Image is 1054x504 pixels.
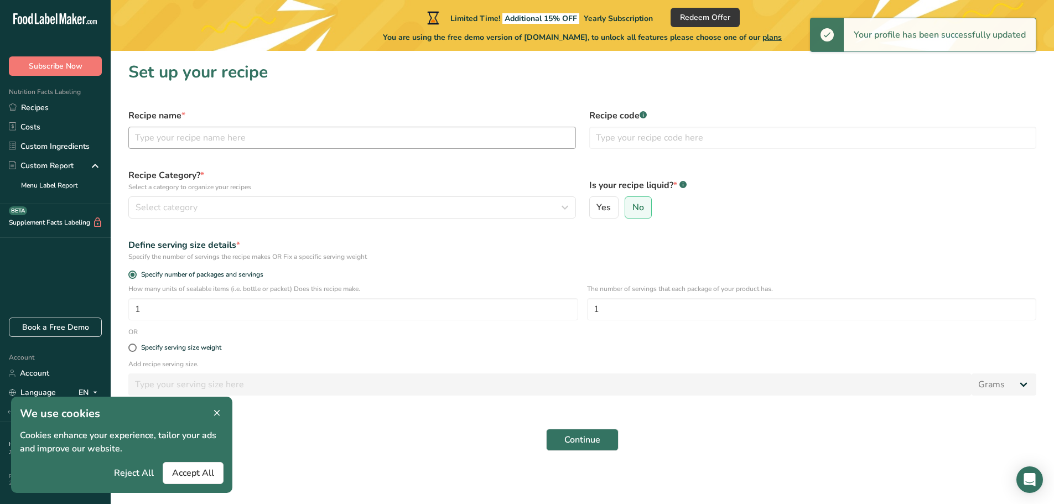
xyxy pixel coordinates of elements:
input: Type your recipe name here [128,127,576,149]
button: Select category [128,196,576,219]
input: Type your recipe code here [589,127,1037,149]
span: Yes [596,202,611,213]
p: Cookies enhance your experience, tailor your ads and improve our website. [20,429,224,455]
p: The number of servings that each package of your product has. [587,284,1037,294]
button: Redeem Offer [671,8,740,27]
span: Redeem Offer [680,12,730,23]
span: You are using the free demo version of [DOMAIN_NAME], to unlock all features please choose one of... [383,32,782,43]
label: Recipe Category? [128,169,576,192]
div: Define serving size details [128,238,1036,252]
span: No [632,202,644,213]
div: Custom Report [9,160,74,172]
span: plans [762,32,782,43]
p: Select a category to organize your recipes [128,182,576,192]
a: Language [9,383,56,402]
h1: We use cookies [20,406,224,422]
label: Recipe code [589,109,1037,122]
div: OR [122,327,144,337]
div: Your profile has been successfully updated [844,18,1036,51]
span: Subscribe Now [29,60,82,72]
p: Add recipe serving size. [128,359,1036,369]
span: Accept All [172,466,214,480]
div: EN [79,386,102,399]
span: Yearly Subscription [584,13,653,24]
label: Is your recipe liquid? [589,179,1037,192]
a: Book a Free Demo [9,318,102,337]
button: Subscribe Now [9,56,102,76]
span: Select category [136,201,198,214]
label: Recipe name [128,109,576,122]
button: Reject All [105,462,163,484]
h1: Set up your recipe [128,60,1036,85]
a: Terms & Conditions . [9,448,63,456]
span: Additional 15% OFF [502,13,579,24]
span: Reject All [114,466,154,480]
div: Limited Time! [425,11,653,24]
div: BETA [9,206,27,215]
div: Specify the number of servings the recipe makes OR Fix a specific serving weight [128,252,1036,262]
button: Accept All [163,462,224,484]
span: Continue [564,433,600,446]
button: Continue [546,429,619,451]
p: How many units of sealable items (i.e. bottle or packet) Does this recipe make. [128,284,578,294]
div: Powered By FoodLabelMaker © 2025 All Rights Reserved [9,473,102,486]
div: Specify serving size weight [141,344,221,352]
a: Hire an Expert . [9,440,48,448]
a: About Us . [9,440,88,456]
input: Type your serving size here [128,373,972,396]
span: Specify number of packages and servings [137,271,263,279]
div: Open Intercom Messenger [1016,466,1043,493]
